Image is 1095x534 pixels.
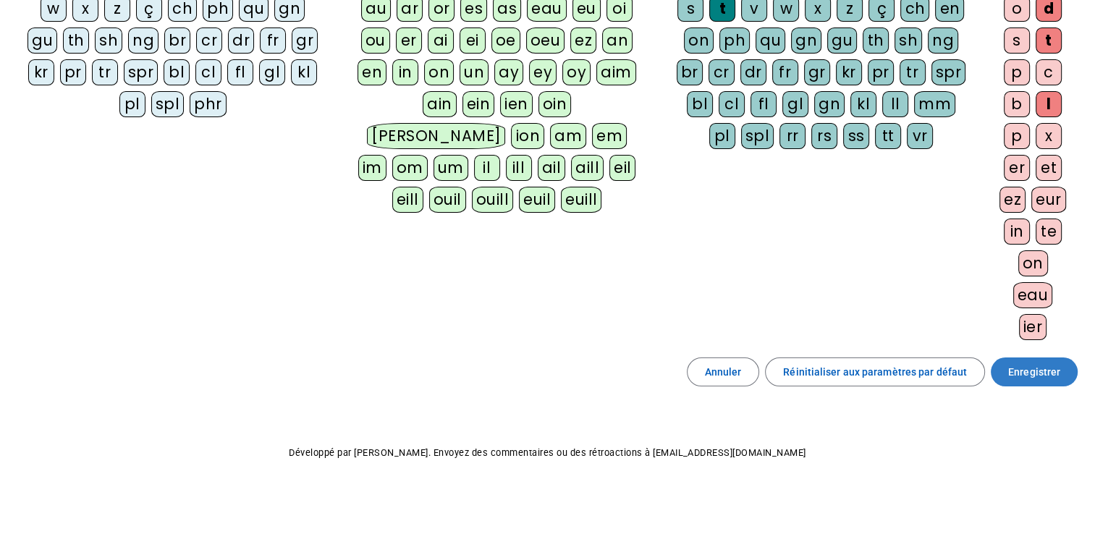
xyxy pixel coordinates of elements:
div: ei [460,27,486,54]
div: gr [292,27,318,54]
div: aill [571,155,604,181]
div: qu [756,27,785,54]
button: Annuler [687,357,760,386]
div: fl [227,59,253,85]
div: gn [791,27,821,54]
div: x [1036,123,1062,149]
div: ss [843,123,869,149]
div: er [396,27,422,54]
div: on [1018,250,1048,276]
button: Réinitialiser aux paramètres par défaut [765,357,985,386]
div: fr [772,59,798,85]
div: er [1004,155,1030,181]
div: on [684,27,714,54]
div: cr [709,59,735,85]
div: fl [751,91,777,117]
div: eur [1031,187,1066,213]
div: ai [428,27,454,54]
div: ouill [472,187,513,213]
div: pr [868,59,894,85]
div: kl [291,59,317,85]
div: gu [827,27,857,54]
div: cl [719,91,745,117]
div: rs [811,123,837,149]
div: cl [195,59,221,85]
div: p [1004,59,1030,85]
div: cr [196,27,222,54]
div: p [1004,123,1030,149]
button: Enregistrer [991,357,1078,386]
div: tr [900,59,926,85]
div: bl [164,59,190,85]
div: oin [538,91,572,117]
div: phr [190,91,227,117]
div: t [1036,27,1062,54]
div: spr [124,59,158,85]
div: em [592,123,627,149]
div: am [550,123,586,149]
div: eau [1013,282,1053,308]
div: ou [361,27,390,54]
div: sh [95,27,122,54]
div: dr [740,59,766,85]
div: un [460,59,489,85]
div: l [1036,91,1062,117]
div: on [424,59,454,85]
div: vr [907,123,933,149]
div: kr [836,59,862,85]
div: euill [561,187,601,213]
div: spl [741,123,774,149]
div: ng [128,27,158,54]
div: kr [28,59,54,85]
div: kl [850,91,876,117]
div: ill [506,155,532,181]
div: om [392,155,428,181]
div: br [677,59,703,85]
div: spl [151,91,185,117]
span: Enregistrer [1008,363,1060,381]
div: spr [931,59,966,85]
div: mm [914,91,955,117]
div: ez [999,187,1026,213]
div: gn [814,91,845,117]
div: um [434,155,468,181]
div: ph [719,27,750,54]
div: oe [491,27,520,54]
div: ll [882,91,908,117]
div: ail [538,155,566,181]
div: pl [709,123,735,149]
div: tr [92,59,118,85]
div: rr [779,123,806,149]
div: euil [519,187,555,213]
div: aim [596,59,636,85]
span: Réinitialiser aux paramètres par défaut [783,363,967,381]
div: eill [392,187,423,213]
div: in [392,59,418,85]
div: ion [511,123,544,149]
div: ez [570,27,596,54]
div: pr [60,59,86,85]
div: eil [609,155,636,181]
div: ouil [429,187,466,213]
div: c [1036,59,1062,85]
div: br [164,27,190,54]
div: ein [462,91,495,117]
div: te [1036,219,1062,245]
div: [PERSON_NAME] [367,123,505,149]
div: tt [875,123,901,149]
div: b [1004,91,1030,117]
div: dr [228,27,254,54]
div: im [358,155,386,181]
div: bl [687,91,713,117]
div: s [1004,27,1030,54]
div: in [1004,219,1030,245]
p: Développé par [PERSON_NAME]. Envoyez des commentaires ou des rétroactions à [EMAIL_ADDRESS][DOMAI... [12,444,1083,462]
div: pl [119,91,145,117]
div: th [863,27,889,54]
div: ain [423,91,457,117]
div: sh [895,27,922,54]
div: ey [529,59,557,85]
div: ien [500,91,533,117]
div: oeu [526,27,565,54]
div: ng [928,27,958,54]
